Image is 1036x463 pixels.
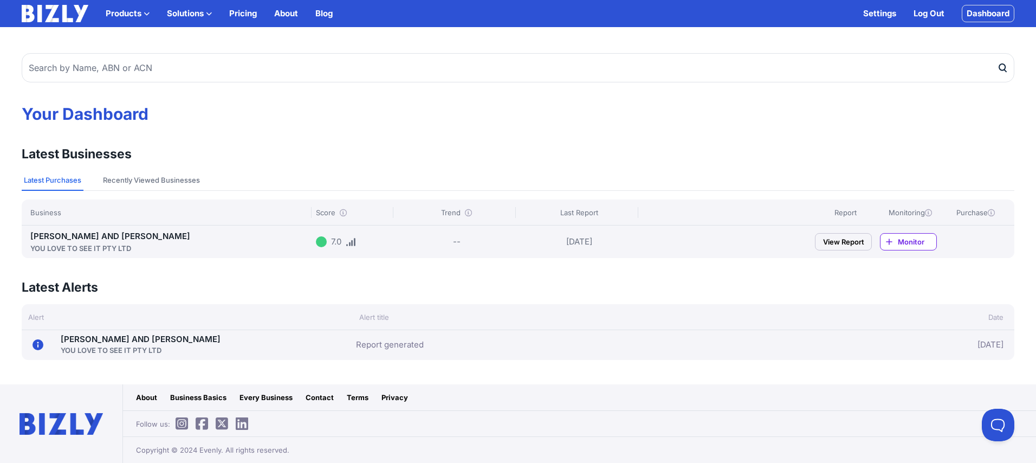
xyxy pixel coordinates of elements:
iframe: Toggle Customer Support [982,409,1014,441]
a: Contact [299,384,340,410]
div: Score [316,207,393,218]
div: Contact [306,392,334,403]
a: Blog [315,7,333,20]
div: Business [30,207,312,218]
span: Copyright © 2024 Evenly. All rights reserved. [136,445,289,455]
div: Date [849,312,1014,323]
a: Terms [340,384,375,410]
span: Monitor [898,236,936,247]
a: Log Out [914,7,944,20]
h3: Latest Businesses [22,146,132,162]
button: Solutions [167,7,212,20]
a: About [274,7,298,20]
a: [PERSON_NAME] AND [PERSON_NAME]YOU LOVE TO SEE IT PTY LTD [30,231,312,254]
div: YOU LOVE TO SEE IT PTY LTD [61,345,221,356]
a: Settings [863,7,896,20]
h3: Latest Alerts [22,280,98,295]
div: -- [453,235,461,248]
div: Business Basics [170,392,226,403]
button: Latest Purchases [22,170,83,191]
div: Terms [347,392,368,403]
div: Alert title [353,312,849,323]
a: Pricing [229,7,257,20]
div: Report [815,207,876,218]
a: View Report [815,233,872,250]
div: Monitoring [880,207,941,218]
div: [DATE] [520,230,638,254]
div: Every Business [239,392,293,403]
div: Alert [22,312,353,323]
div: YOU LOVE TO SEE IT PTY LTD [30,243,312,254]
button: Products [106,7,150,20]
div: Last Report [520,207,638,218]
a: Every Business [233,384,299,410]
div: [DATE] [841,335,1003,356]
a: Dashboard [962,5,1014,22]
span: Follow us: [136,419,248,429]
div: Purchase [945,207,1006,218]
nav: Tabs [22,170,1014,191]
button: Recently Viewed Businesses [101,170,202,191]
a: [PERSON_NAME] AND [PERSON_NAME]YOU LOVE TO SEE IT PTY LTD [61,334,221,356]
a: Report generated [356,338,424,351]
h1: Your Dashboard [22,104,1014,125]
a: Privacy [375,384,415,410]
div: Privacy [381,392,408,403]
div: About [136,392,157,403]
div: Trend [398,207,516,218]
a: Business Basics [164,384,233,410]
a: Monitor [880,233,937,250]
div: 7.0 [331,235,341,248]
input: Search by Name, ABN or ACN [22,53,1014,82]
a: About [129,384,164,410]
